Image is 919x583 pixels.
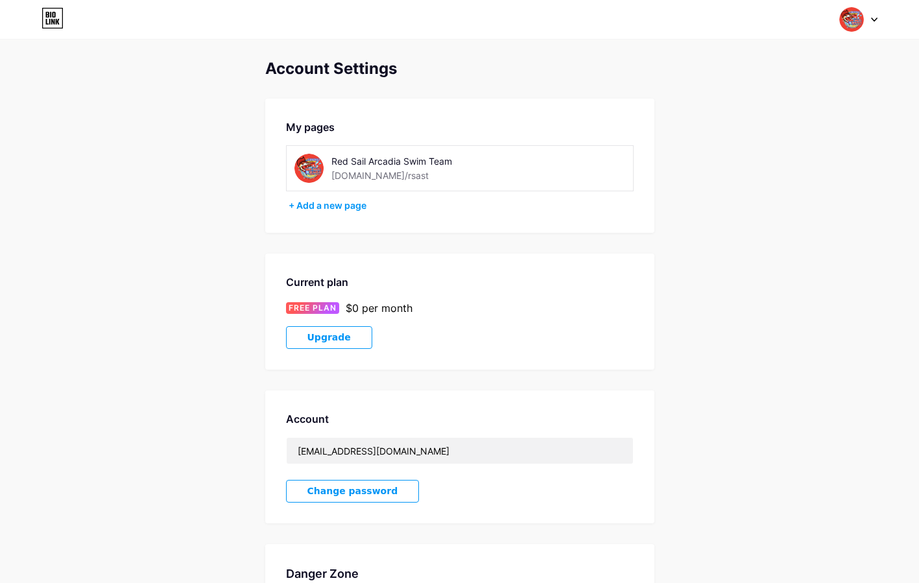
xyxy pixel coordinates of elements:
[346,300,412,316] div: $0 per month
[839,7,864,32] img: rsast
[294,154,324,183] img: rsast
[286,565,634,582] div: Danger Zone
[286,480,420,503] button: Change password
[331,154,515,168] div: Red Sail Arcadia Swim Team
[289,302,337,314] span: FREE PLAN
[286,274,634,290] div: Current plan
[286,119,634,135] div: My pages
[287,438,633,464] input: Email
[307,486,398,497] span: Change password
[286,411,634,427] div: Account
[265,60,654,78] div: Account Settings
[289,199,634,212] div: + Add a new page
[286,326,372,349] button: Upgrade
[307,332,351,343] span: Upgrade
[331,169,429,182] div: [DOMAIN_NAME]/rsast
